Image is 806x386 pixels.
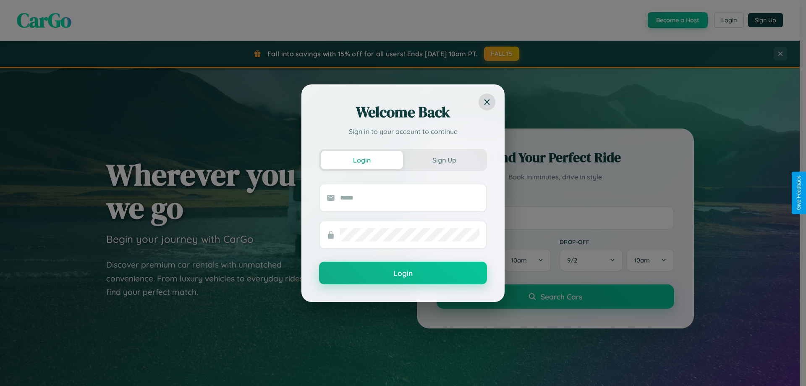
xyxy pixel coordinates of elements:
[319,102,487,122] h2: Welcome Back
[403,151,485,169] button: Sign Up
[319,262,487,284] button: Login
[319,126,487,137] p: Sign in to your account to continue
[796,176,802,210] div: Give Feedback
[321,151,403,169] button: Login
